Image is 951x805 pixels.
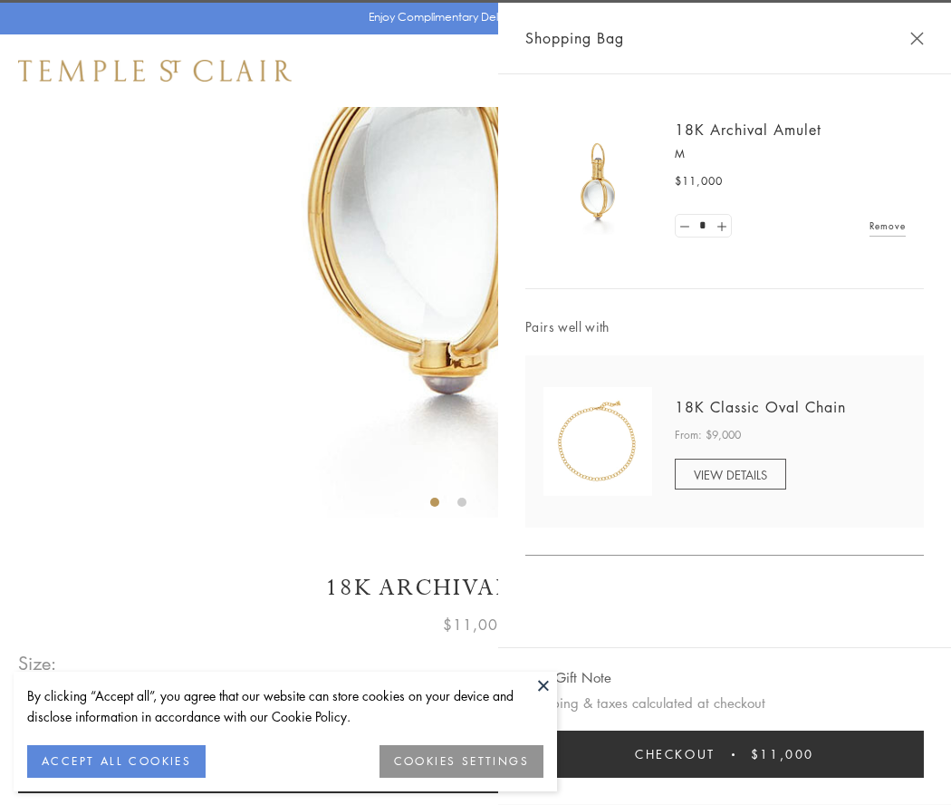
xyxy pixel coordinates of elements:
[676,215,694,238] a: Set quantity to 0
[443,613,508,636] span: $11,000
[675,120,821,140] a: 18K Archival Amulet
[751,744,814,764] span: $11,000
[675,426,741,444] span: From: $9,000
[18,572,933,604] h1: 18K Archival Amulet
[675,145,906,163] p: M
[675,397,846,417] a: 18K Classic Oval Chain
[525,731,924,778] button: Checkout $11,000
[910,32,924,45] button: Close Shopping Bag
[543,387,652,496] img: N88865-OV18
[543,127,652,236] img: 18K Archival Amulet
[694,466,767,483] span: VIEW DETAILS
[525,666,611,689] button: Add Gift Note
[379,745,543,778] button: COOKIES SETTINGS
[18,60,292,82] img: Temple St. Clair
[27,745,206,778] button: ACCEPT ALL COOKIES
[525,692,924,714] p: Shipping & taxes calculated at checkout
[675,459,786,490] a: VIEW DETAILS
[675,172,723,190] span: $11,000
[27,685,543,727] div: By clicking “Accept all”, you agree that our website can store cookies on your device and disclos...
[635,744,716,764] span: Checkout
[525,316,924,337] span: Pairs well with
[869,216,906,236] a: Remove
[712,215,730,238] a: Set quantity to 2
[18,648,58,678] span: Size:
[525,26,624,50] span: Shopping Bag
[369,8,574,26] p: Enjoy Complimentary Delivery & Returns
